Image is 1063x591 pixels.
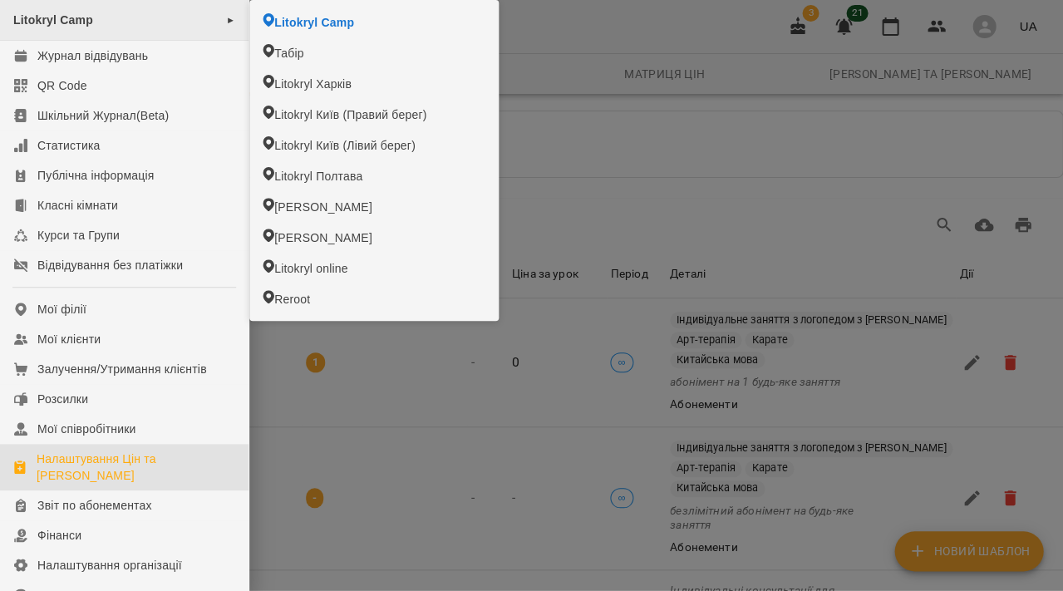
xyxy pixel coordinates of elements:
span: [PERSON_NAME] [274,229,372,246]
div: Звіт по абонементах [37,497,152,514]
div: Публічна інформація [37,167,154,184]
span: Litokryl Київ (Правий берег) [274,106,426,123]
span: Reroot [274,291,310,308]
div: Розсилки [37,391,88,407]
span: Табір [274,45,304,62]
span: ► [226,13,235,27]
div: Налаштування організації [37,557,182,574]
div: Мої філії [37,301,86,318]
div: Відвідування без платіжки [37,257,183,273]
div: Журнал відвідувань [37,47,148,64]
div: QR Code [37,77,87,94]
span: Litokryl Camp [13,13,93,27]
div: Класні кімнати [37,197,118,214]
div: Мої співробітники [37,421,136,437]
span: Litokryl online [274,260,348,277]
div: Шкільний Журнал(Beta) [37,107,169,124]
div: Мої клієнти [37,331,101,347]
div: Курси та Групи [37,227,120,244]
span: [PERSON_NAME] [274,199,372,215]
span: Litokryl Camp [274,14,354,31]
span: Litokryl Київ (Лівий берег) [274,137,416,154]
span: Litokryl Полтава [274,168,362,185]
span: Litokryl Харків [274,76,352,92]
div: Статистика [37,137,101,154]
div: Фінанси [37,527,81,544]
div: Залучення/Утримання клієнтів [37,361,207,377]
div: Налаштування Цін та [PERSON_NAME] [37,451,235,484]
